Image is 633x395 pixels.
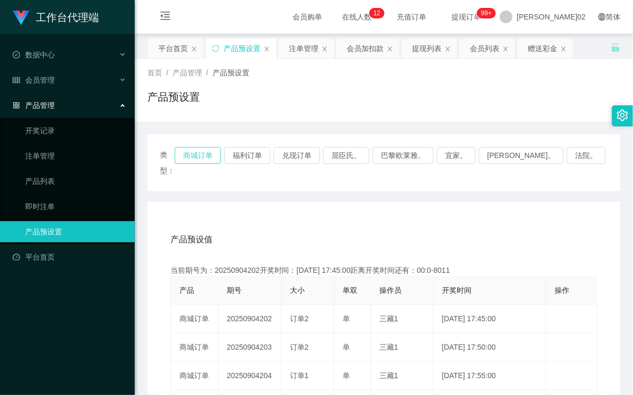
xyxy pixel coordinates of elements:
[387,46,393,52] i: 图标： 关闭
[371,362,434,390] td: 三藏1
[264,46,270,52] i: 图标： 关闭
[13,51,20,58] i: 图标： check-circle-o
[173,68,202,77] span: 产品管理
[434,333,547,362] td: [DATE] 17:50:00
[191,46,197,52] i: 图标： 关闭
[374,8,377,18] p: 1
[218,362,282,390] td: 20250904204
[25,101,55,110] font: 产品管理
[437,147,476,164] button: 宜家。
[147,1,183,34] i: 图标： menu-fold
[170,265,597,276] div: 当前期号为：20250904202开奖时间：[DATE] 17:45:00距离开奖时间还有：00:0-8011
[274,147,320,164] button: 兑现订单
[379,286,401,294] span: 操作员
[528,38,557,58] div: 赠送彩金
[290,314,309,323] span: 订单2
[36,1,99,34] h1: 工作台代理端
[213,68,249,77] span: 产品预设置
[479,147,564,164] button: [PERSON_NAME]。
[218,333,282,362] td: 20250904203
[503,46,509,52] i: 图标： 关闭
[347,38,384,58] div: 会员加扣款
[170,233,213,246] span: 产品预设值
[25,196,126,217] a: 即时注单
[377,8,380,18] p: 2
[171,333,218,362] td: 商城订单
[373,147,434,164] button: 巴黎欧莱雅。
[567,147,606,164] button: 法院。
[13,76,20,84] i: 图标： table
[434,305,547,333] td: [DATE] 17:45:00
[371,333,434,362] td: 三藏1
[25,51,55,59] font: 数据中心
[606,13,620,21] font: 简体
[212,45,219,52] i: 图标： 同步
[25,145,126,166] a: 注单管理
[13,11,29,25] img: logo.9652507e.png
[321,46,328,52] i: 图标： 关闭
[13,246,126,268] a: 图标： 仪表板平台首页
[160,147,175,179] span: 类型：
[477,8,496,18] sup: 1071
[442,286,471,294] span: 开奖时间
[371,305,434,333] td: 三藏1
[25,120,126,141] a: 开奖记录
[343,343,350,351] span: 单
[343,314,350,323] span: 单
[343,286,357,294] span: 单双
[369,8,385,18] sup: 12
[25,171,126,192] a: 产品列表
[25,76,55,84] font: 会员管理
[218,305,282,333] td: 20250904202
[224,38,260,58] div: 产品预设置
[158,38,188,58] div: 平台首页
[206,68,208,77] span: /
[397,13,426,21] font: 充值订单
[147,89,200,105] h1: 产品预设置
[290,286,305,294] span: 大小
[227,286,242,294] span: 期号
[224,147,270,164] button: 福利订单
[171,305,218,333] td: 商城订单
[470,38,499,58] div: 会员列表
[611,43,620,52] i: 图标： 解锁
[560,46,567,52] i: 图标： 关闭
[323,147,369,164] button: 屈臣氏。
[290,371,309,380] span: 订单1
[179,286,194,294] span: 产品
[147,68,162,77] span: 首页
[343,371,350,380] span: 单
[13,13,99,21] a: 工作台代理端
[617,110,628,121] i: 图标： 设置
[289,38,318,58] div: 注单管理
[13,102,20,109] i: 图标： AppStore-O
[598,13,606,21] i: 图标： global
[342,13,371,21] font: 在线人数
[555,286,569,294] span: 操作
[412,38,441,58] div: 提现列表
[290,343,309,351] span: 订单2
[25,221,126,242] a: 产品预设置
[434,362,547,390] td: [DATE] 17:55:00
[175,147,221,164] button: 商城订单
[445,46,451,52] i: 图标： 关闭
[171,362,218,390] td: 商城订单
[451,13,481,21] font: 提现订单
[166,68,168,77] span: /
